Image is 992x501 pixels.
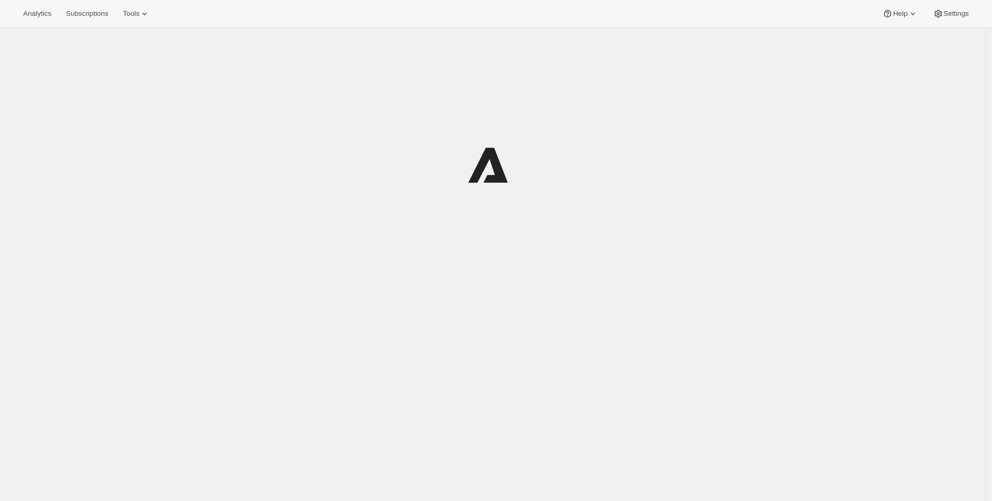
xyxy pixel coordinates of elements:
button: Settings [927,6,975,21]
button: Subscriptions [60,6,114,21]
span: Analytics [23,9,51,18]
span: Tools [123,9,139,18]
span: Settings [943,9,969,18]
button: Analytics [17,6,57,21]
span: Help [893,9,907,18]
span: Subscriptions [66,9,108,18]
button: Tools [117,6,156,21]
button: Help [876,6,924,21]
